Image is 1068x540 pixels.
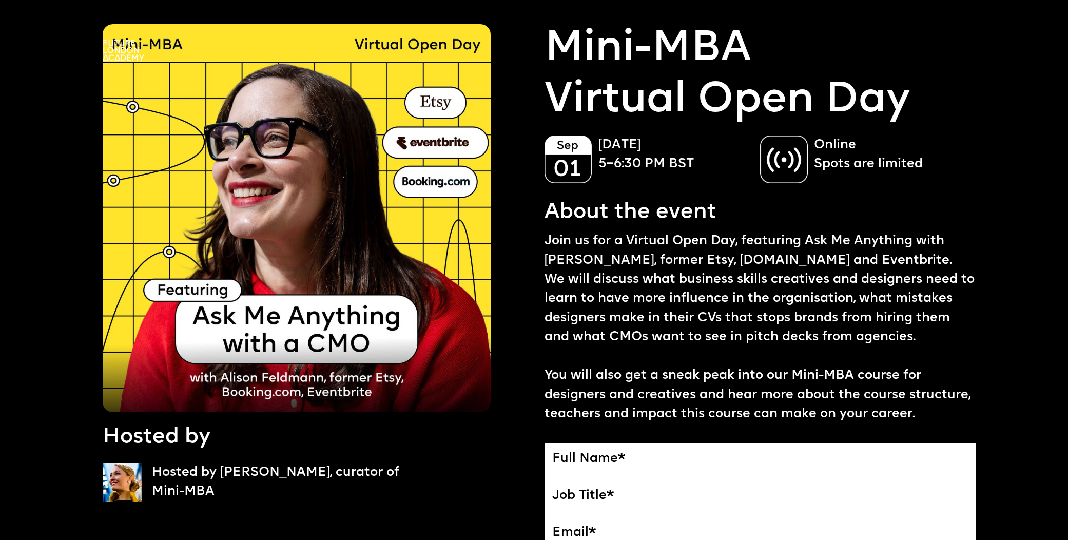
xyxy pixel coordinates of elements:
a: Mini-MBAVirtual Open Day [545,24,910,127]
img: A logo saying in 3 lines: Future London Academy [103,40,144,61]
p: [DATE] 5–6:30 PM BST [598,136,750,174]
p: Hosted by [PERSON_NAME], curator of Mini-MBA [152,463,419,502]
p: Hosted by [103,422,210,452]
p: Online Spots are limited [814,136,965,174]
label: Full Name [552,451,968,467]
p: About the event [545,198,716,227]
label: Job Title [552,488,968,504]
p: Join us for a Virtual Open Day, featuring Ask Me Anything with [PERSON_NAME], former Etsy, [DOMAI... [545,232,976,424]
